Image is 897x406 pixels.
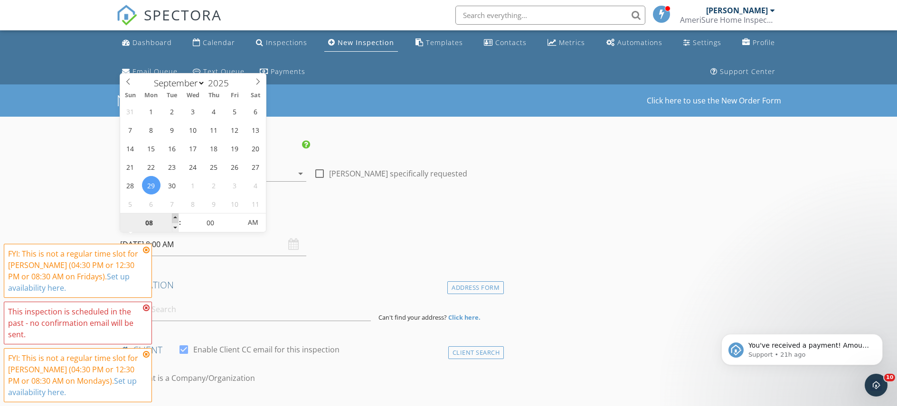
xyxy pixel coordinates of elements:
[135,373,255,383] label: Client is a Company/Organization
[617,38,662,47] div: Automations
[118,34,176,52] a: Dashboard
[205,157,223,176] span: September 25, 2025
[116,5,137,26] img: The Best Home Inspection Software - Spectora
[224,92,245,99] span: Fri
[142,194,161,213] span: October 6, 2025
[142,102,161,120] span: September 1, 2025
[8,248,140,294] div: FYI: This is not a regular time slot for [PERSON_NAME] (04:30 PM or 12:30 PM or 08:30 AM on Frida...
[226,139,244,157] span: September 19, 2025
[378,313,447,322] span: Can't find your address?
[226,102,244,120] span: September 5, 2025
[121,102,140,120] span: August 31, 2025
[184,102,202,120] span: September 3, 2025
[680,34,725,52] a: Settings
[144,5,222,25] span: SPECTORA
[865,374,888,397] iframe: Intercom live chat
[226,120,244,139] span: September 12, 2025
[455,6,645,25] input: Search everything...
[142,139,161,157] span: September 15, 2025
[163,120,181,139] span: September 9, 2025
[246,157,265,176] span: September 27, 2025
[184,176,202,194] span: October 1, 2025
[193,345,340,354] label: Enable Client CC email for this inspection
[118,63,181,81] a: Email Queue
[205,77,236,89] input: Year
[647,97,781,104] a: Click here to use the New Order Form
[559,38,585,47] div: Metrics
[693,38,721,47] div: Settings
[226,157,244,176] span: September 26, 2025
[245,92,266,99] span: Sat
[163,194,181,213] span: October 7, 2025
[448,313,481,322] strong: Click here.
[142,176,161,194] span: September 29, 2025
[203,67,245,76] div: Text Queue
[141,92,161,99] span: Mon
[246,120,265,139] span: September 13, 2025
[184,157,202,176] span: September 24, 2025
[189,34,239,52] a: Calendar
[246,194,265,213] span: October 11, 2025
[252,34,311,52] a: Inspections
[132,67,178,76] div: Email Queue
[121,176,140,194] span: September 28, 2025
[246,139,265,157] span: September 20, 2025
[163,139,181,157] span: September 16, 2025
[205,102,223,120] span: September 4, 2025
[142,120,161,139] span: September 8, 2025
[184,120,202,139] span: September 10, 2025
[226,176,244,194] span: October 3, 2025
[426,38,463,47] div: Templates
[121,157,140,176] span: September 21, 2025
[116,13,222,33] a: SPECTORA
[266,38,307,47] div: Inspections
[544,34,589,52] a: Metrics
[324,34,398,52] a: New Inspection
[884,374,895,381] span: 10
[240,213,266,232] span: Click to toggle
[179,213,181,232] span: :
[603,34,666,52] a: Automations (Basic)
[720,67,775,76] div: Support Center
[447,281,504,294] div: Address Form
[329,169,467,178] label: [PERSON_NAME] specifically requested
[203,92,224,99] span: Thu
[163,176,181,194] span: September 30, 2025
[246,176,265,194] span: October 4, 2025
[205,194,223,213] span: October 9, 2025
[203,38,235,47] div: Calendar
[448,346,504,359] div: Client Search
[495,38,527,47] div: Contacts
[120,233,306,256] input: Select date
[205,139,223,157] span: September 18, 2025
[412,34,467,52] a: Templates
[121,120,140,139] span: September 7, 2025
[205,176,223,194] span: October 2, 2025
[8,306,140,340] div: This inspection is scheduled in the past - no confirmation email will be sent.
[205,120,223,139] span: September 11, 2025
[189,63,248,81] a: Text Queue
[246,102,265,120] span: September 6, 2025
[161,92,182,99] span: Tue
[753,38,775,47] div: Profile
[256,63,309,81] a: Payments
[132,38,172,47] div: Dashboard
[120,279,500,291] h4: Location
[116,92,327,109] h1: New Inspection
[707,63,779,81] a: Support Center
[738,34,779,52] a: Company Profile
[120,298,371,321] input: Address Search
[142,157,161,176] span: September 22, 2025
[8,352,140,398] div: FYI: This is not a regular time slot for [PERSON_NAME] (04:30 PM or 12:30 PM or 08:30 AM on Monda...
[163,102,181,120] span: September 2, 2025
[182,92,203,99] span: Wed
[707,314,897,380] iframe: Intercom notifications message
[271,67,305,76] div: Payments
[184,139,202,157] span: September 17, 2025
[706,6,768,15] div: [PERSON_NAME]
[680,15,775,25] div: AmeriSure Home Inspection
